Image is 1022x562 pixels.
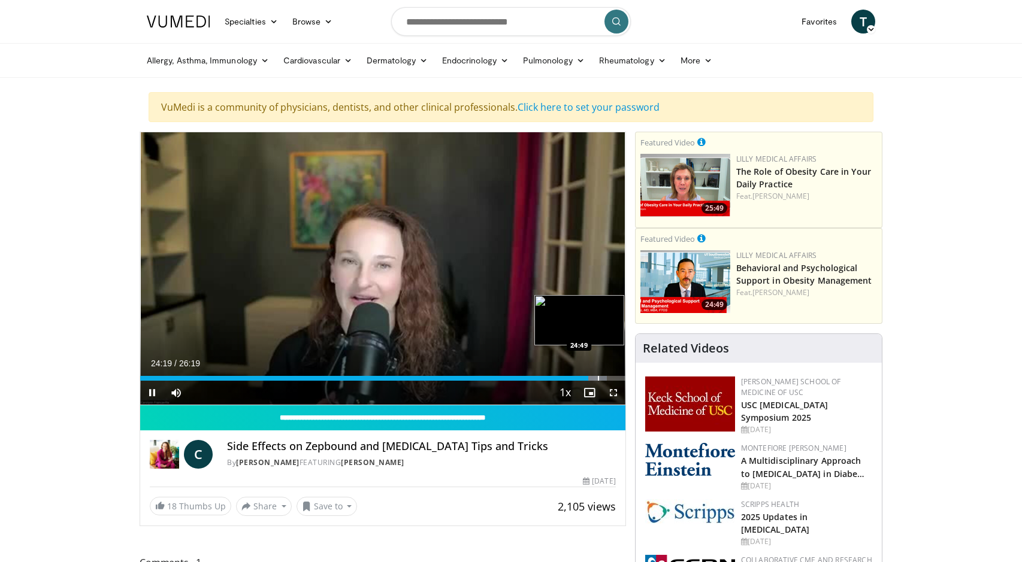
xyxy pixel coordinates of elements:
[167,500,177,512] span: 18
[736,191,877,202] div: Feat.
[736,262,872,286] a: Behavioral and Psychological Support in Obesity Management
[601,381,625,405] button: Fullscreen
[217,10,285,34] a: Specialties
[236,457,300,467] a: [PERSON_NAME]
[741,481,872,491] div: [DATE]
[645,499,735,524] img: c9f2b0b7-b02a-4276-a72a-b0cbb4230bc1.jpg.150x105_q85_autocrop_double_scale_upscale_version-0.2.jpg
[741,536,872,547] div: [DATE]
[140,376,625,381] div: Progress Bar
[150,497,231,515] a: 18 Thumbs Up
[554,381,577,405] button: Playback Rate
[736,166,871,190] a: The Role of Obesity Care in Your Daily Practice
[147,16,210,28] img: VuMedi Logo
[736,250,817,260] a: Lilly Medical Affairs
[643,341,729,356] h4: Related Videos
[741,443,846,453] a: Montefiore [PERSON_NAME]
[752,191,809,201] a: [PERSON_NAME]
[140,132,625,405] video-js: Video Player
[645,376,735,432] img: 7b941f1f-d101-407a-8bfa-07bd47db01ba.png.150x105_q85_autocrop_double_scale_upscale_version-0.2.jpg
[741,511,809,535] a: 2025 Updates in [MEDICAL_DATA]
[645,443,735,476] img: b0142b4c-93a1-4b58-8f91-5265c282693c.png.150x105_q85_autocrop_double_scale_upscale_version-0.2.png
[227,440,615,453] h4: Side Effects on Zepbound and [MEDICAL_DATA] Tips and Tricks
[592,48,673,72] a: Rheumatology
[435,48,516,72] a: Endocrinology
[236,497,292,516] button: Share
[151,359,172,368] span: 24:19
[640,250,730,313] a: 24:49
[276,48,359,72] a: Cardiovascular
[297,497,358,516] button: Save to
[359,48,435,72] a: Dermatology
[640,154,730,217] img: e1208b6b-349f-4914-9dd7-f97803bdbf1d.png.150x105_q85_crop-smart_upscale.png
[794,10,844,34] a: Favorites
[741,455,865,479] a: A Multidisciplinary Approach to [MEDICAL_DATA] in Diabe…
[702,299,727,310] span: 24:49
[736,154,817,164] a: Lilly Medical Affairs
[577,381,601,405] button: Enable picture-in-picture mode
[164,381,188,405] button: Mute
[150,440,179,469] img: Dr. Carolynn Francavilla
[140,48,276,72] a: Allergy, Asthma, Immunology
[518,101,660,114] a: Click here to set your password
[391,7,631,36] input: Search topics, interventions
[741,399,829,423] a: USC [MEDICAL_DATA] Symposium 2025
[851,10,875,34] a: T
[741,376,841,397] a: [PERSON_NAME] School of Medicine of USC
[516,48,592,72] a: Pulmonology
[341,457,404,467] a: [PERSON_NAME]
[179,359,200,368] span: 26:19
[640,233,695,244] small: Featured Video
[583,476,615,487] div: [DATE]
[227,457,615,468] div: By FEATURING
[149,92,873,122] div: VuMedi is a community of physicians, dentists, and other clinical professionals.
[673,48,719,72] a: More
[558,499,616,514] span: 2,105 views
[640,250,730,313] img: ba3304f6-7838-4e41-9c0f-2e31ebde6754.png.150x105_q85_crop-smart_upscale.png
[184,440,213,469] a: C
[140,381,164,405] button: Pause
[741,424,872,435] div: [DATE]
[174,359,177,368] span: /
[640,137,695,148] small: Featured Video
[702,203,727,214] span: 25:49
[534,295,624,345] img: image.jpeg
[285,10,340,34] a: Browse
[640,154,730,217] a: 25:49
[741,499,799,509] a: Scripps Health
[736,287,877,298] div: Feat.
[752,287,809,297] a: [PERSON_NAME]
